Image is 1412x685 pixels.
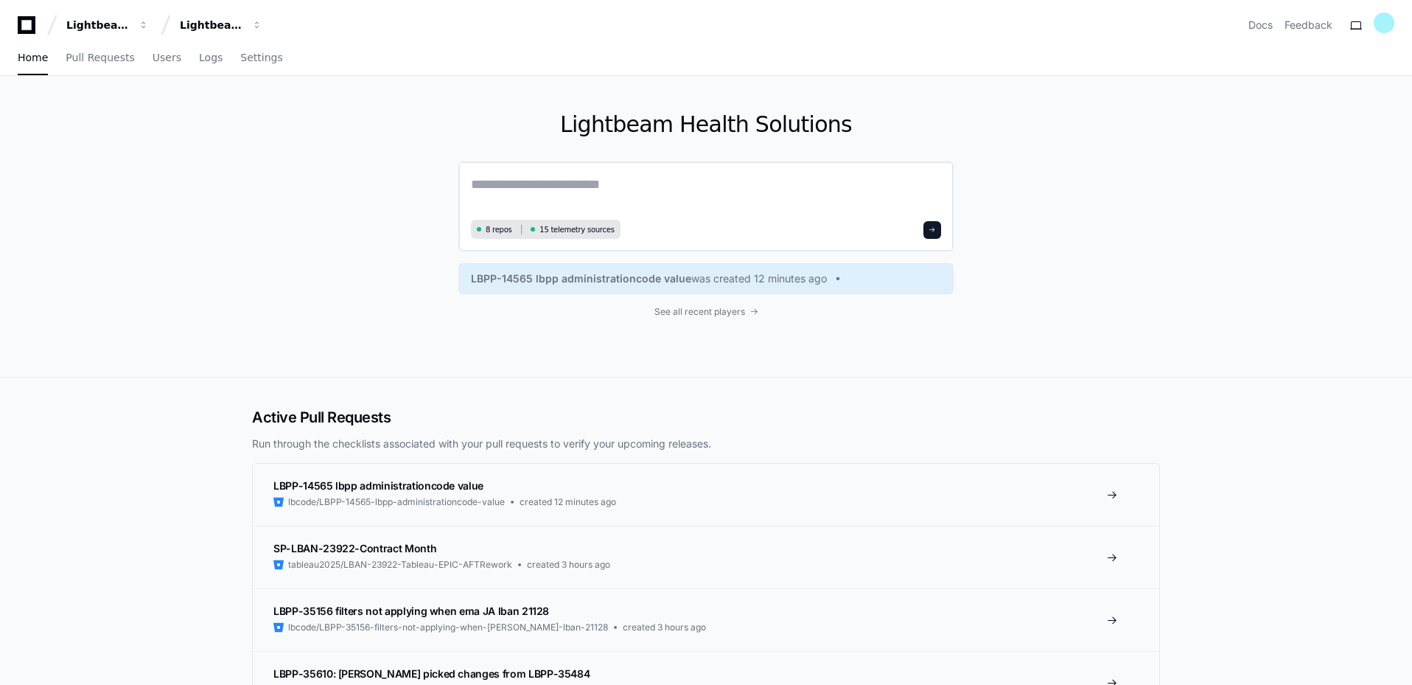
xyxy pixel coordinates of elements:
span: Users [153,53,181,62]
a: Settings [240,41,282,75]
span: LBPP-14565 lbpp administrationcode value [471,271,691,286]
a: LBPP-14565 lbpp administrationcode valuewas created 12 minutes ago [471,271,941,286]
a: Logs [199,41,223,75]
a: Pull Requests [66,41,134,75]
button: Lightbeam Health [60,12,155,38]
span: created 3 hours ago [623,622,706,633]
span: SP-LBAN-23922-Contract Month [273,542,436,554]
a: SP-LBAN-23922-Contract Monthtableau2025/LBAN-23922-Tableau-EPIC-AFTReworkcreated 3 hours ago [253,526,1159,588]
a: LBPP-14565 lbpp administrationcode valuelbcode/LBPP-14565-lbpp-administrationcode-valuecreated 12... [253,464,1159,526]
h1: Lightbeam Health Solutions [458,111,954,138]
span: Home [18,53,48,62]
span: created 12 minutes ago [520,496,616,508]
a: See all recent players [458,306,954,318]
a: LBPP-35156 filters not applying when ema JA lban 21128lbcode/LBPP-35156-filters-not-applying-when... [253,588,1159,651]
button: Lightbeam Health Solutions [174,12,268,38]
span: Logs [199,53,223,62]
span: LBPP-35610: [PERSON_NAME] picked changes from LBPP-35484 [273,667,590,680]
span: LBPP-14565 lbpp administrationcode value [273,479,483,492]
p: Run through the checklists associated with your pull requests to verify your upcoming releases. [252,437,1160,451]
a: Users [153,41,181,75]
span: See all recent players [654,306,745,318]
span: lbcode/LBPP-14565-lbpp-administrationcode-value [288,496,505,508]
span: tableau2025/LBAN-23922-Tableau-EPIC-AFTRework [288,559,512,571]
h2: Active Pull Requests [252,407,1160,428]
span: created 3 hours ago [527,559,610,571]
a: Docs [1248,18,1273,32]
button: Feedback [1285,18,1332,32]
span: Pull Requests [66,53,134,62]
span: Settings [240,53,282,62]
span: lbcode/LBPP-35156-filters-not-applying-when-[PERSON_NAME]-lban-21128 [288,622,608,633]
span: LBPP-35156 filters not applying when ema JA lban 21128 [273,605,549,617]
a: Home [18,41,48,75]
span: 15 telemetry sources [539,224,614,235]
div: Lightbeam Health Solutions [180,18,243,32]
div: Lightbeam Health [66,18,130,32]
span: 8 repos [486,224,512,235]
span: was created 12 minutes ago [691,271,827,286]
